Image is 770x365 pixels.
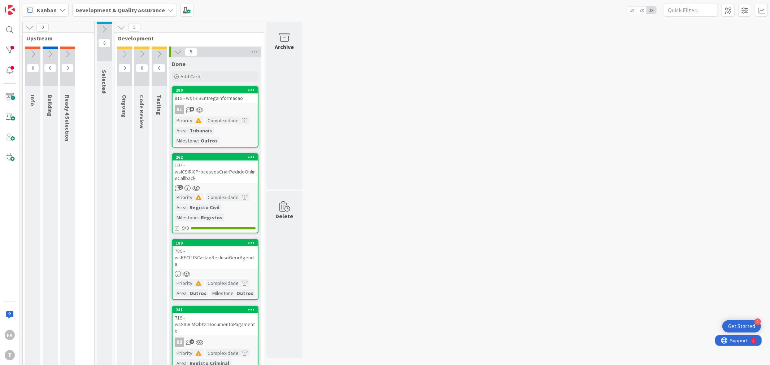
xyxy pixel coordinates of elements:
div: Area [175,203,187,211]
div: SL [173,105,258,114]
span: 9/9 [182,224,189,232]
div: Complexidade [206,116,239,124]
div: 1 [38,3,39,9]
div: 719 - wsSICRIMObterDocumentoPagamento [173,313,258,335]
div: Priority [175,193,192,201]
div: 189789 - wsRECLUSCartaoReclusoGerirAgenda [173,240,258,269]
div: Priority [175,279,192,287]
span: 0 [44,64,56,72]
div: 280819 - wsTRIBEntregaInformacao [173,87,258,103]
span: 0 [118,64,131,72]
span: 0 [136,64,148,72]
div: Milestone [210,289,234,297]
span: Ongoing [121,95,128,118]
div: Delete [276,212,293,220]
div: Registos [199,214,224,221]
div: 789 - wsRECLUSCartaoReclusoGerirAgenda [173,246,258,269]
span: 2x [637,6,647,14]
div: Registo Civil [188,203,221,211]
a: 280819 - wsTRIBEntregaInformacaoSLPriority:Complexidade:Area:TribunaisMilestone:Outros [172,86,258,148]
span: 2 [190,339,194,344]
div: 819 - wsTRIBEntregaInformacao [173,93,258,103]
div: 241 [173,307,258,313]
span: 0 [153,64,165,72]
div: SL [175,105,184,114]
div: 189 [173,240,258,246]
div: RB [173,338,258,347]
span: 5 [128,23,140,32]
span: : [234,289,235,297]
input: Quick Filter... [664,4,718,17]
div: 189 [176,241,258,246]
span: : [239,193,240,201]
div: Complexidade [206,349,239,357]
span: 3x [647,6,656,14]
div: Archive [275,43,294,51]
div: 262 [176,155,258,160]
span: : [192,116,193,124]
span: Building [47,95,54,116]
div: Area [175,127,187,135]
div: T [5,350,15,360]
div: 280 [173,87,258,93]
a: 262107 - wsICSIRICProcessosCriarPedidoOnlineCallbackPriority:Complexidade:Area:Registo CivilMiles... [172,153,258,233]
span: Done [172,60,186,67]
b: Development & Quality Assurance [75,6,165,14]
span: : [198,137,199,145]
div: Complexidade [206,279,239,287]
span: 5 [185,48,197,56]
div: Priority [175,349,192,357]
span: : [239,279,240,287]
div: FA [5,330,15,340]
span: 0 [36,23,49,32]
span: : [239,349,240,357]
div: Milestone [175,137,198,145]
span: 2 [178,185,183,190]
span: Support [15,1,33,10]
div: Outros [188,289,208,297]
span: : [198,214,199,221]
div: Milestone [175,214,198,221]
span: : [187,127,188,135]
span: : [192,349,193,357]
div: Get Started [728,323,755,330]
span: Upstream [26,35,85,42]
div: 241 [176,307,258,312]
div: 241719 - wsSICRIMObterDocumentoPagamento [173,307,258,335]
span: Add Card... [180,73,204,80]
span: : [187,203,188,211]
span: 0 [61,64,74,72]
span: 0 [27,64,39,72]
span: Kanban [37,6,57,14]
span: Selected [101,70,108,93]
div: Priority [175,116,192,124]
span: 0 [98,39,110,48]
div: Tribunais [188,127,214,135]
div: 107 - wsICSIRICProcessosCriarPedidoOnlineCallback [173,160,258,183]
span: : [192,193,193,201]
div: 280 [176,88,258,93]
img: Visit kanbanzone.com [5,5,15,15]
div: RB [175,338,184,347]
div: 4 [754,318,761,325]
span: : [192,279,193,287]
span: Code Review [138,95,145,128]
a: 189789 - wsRECLUSCartaoReclusoGerirAgendaPriority:Complexidade:Area:OutrosMilestone:Outros [172,239,258,300]
span: Info [29,95,36,106]
div: Complexidade [206,193,239,201]
span: 1x [627,6,637,14]
span: Development [118,35,255,42]
span: : [239,116,240,124]
div: 262107 - wsICSIRICProcessosCriarPedidoOnlineCallback [173,154,258,183]
span: Ready 4 Selection [64,95,71,141]
div: Outros [235,289,255,297]
span: : [187,289,188,297]
div: Area [175,289,187,297]
span: 6 [190,107,194,111]
div: 262 [173,154,258,160]
div: Open Get Started checklist, remaining modules: 4 [722,320,761,333]
span: Testing [156,95,163,115]
div: Outros [199,137,219,145]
